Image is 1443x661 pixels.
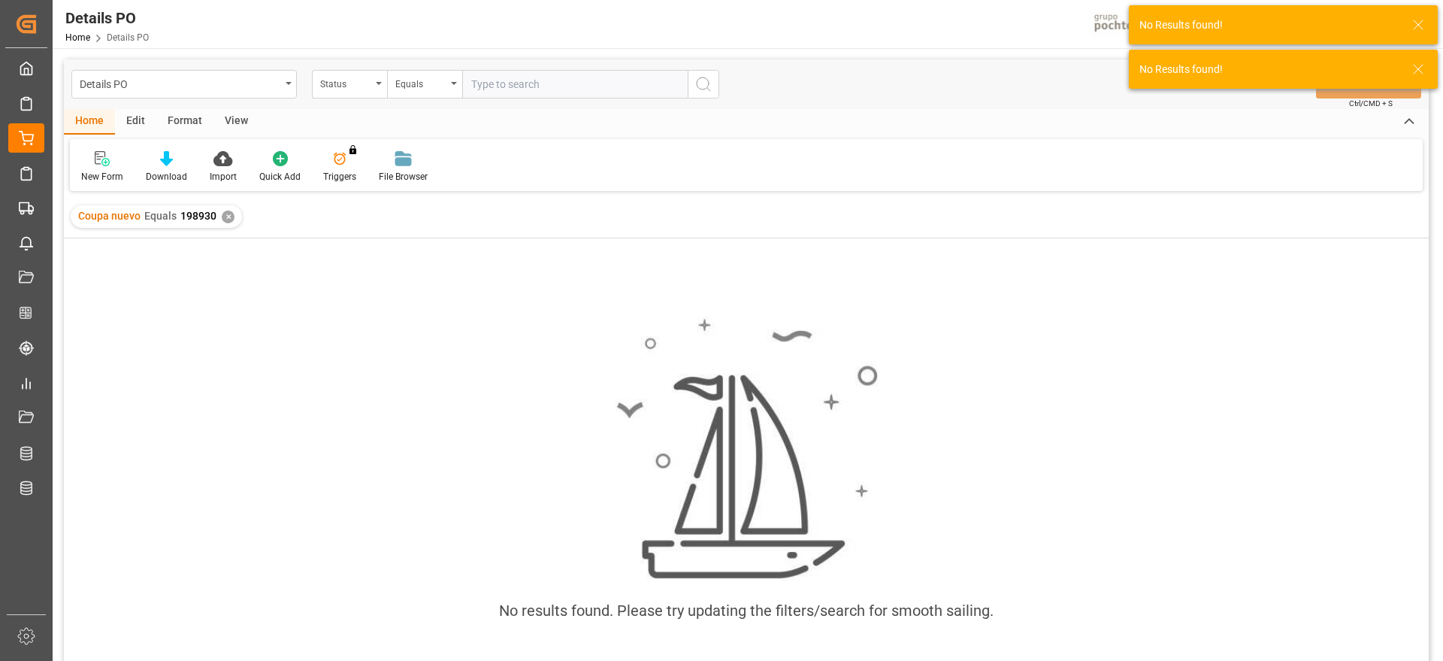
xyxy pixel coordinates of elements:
div: File Browser [379,170,428,183]
div: Edit [115,109,156,135]
div: Quick Add [259,170,301,183]
img: smooth_sailing.jpeg [615,317,878,581]
button: open menu [312,70,387,99]
div: No results found. Please try updating the filters/search for smooth sailing. [499,599,994,622]
div: ✕ [222,211,234,223]
div: No Results found! [1139,62,1398,77]
div: Details PO [65,7,149,29]
div: Details PO [80,74,280,92]
span: 198930 [180,210,216,222]
div: No Results found! [1139,17,1398,33]
button: open menu [387,70,462,99]
div: Equals [395,74,446,91]
div: View [213,109,259,135]
button: search button [688,70,719,99]
a: Home [65,32,90,43]
span: Coupa nuevo [78,210,141,222]
input: Type to search [462,70,688,99]
div: Status [320,74,371,91]
div: Format [156,109,213,135]
div: Import [210,170,237,183]
img: pochtecaImg.jpg_1689854062.jpg [1089,11,1163,38]
div: Home [64,109,115,135]
div: New Form [81,170,123,183]
span: Ctrl/CMD + S [1349,98,1393,109]
div: Download [146,170,187,183]
button: open menu [71,70,297,99]
span: Equals [144,210,177,222]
